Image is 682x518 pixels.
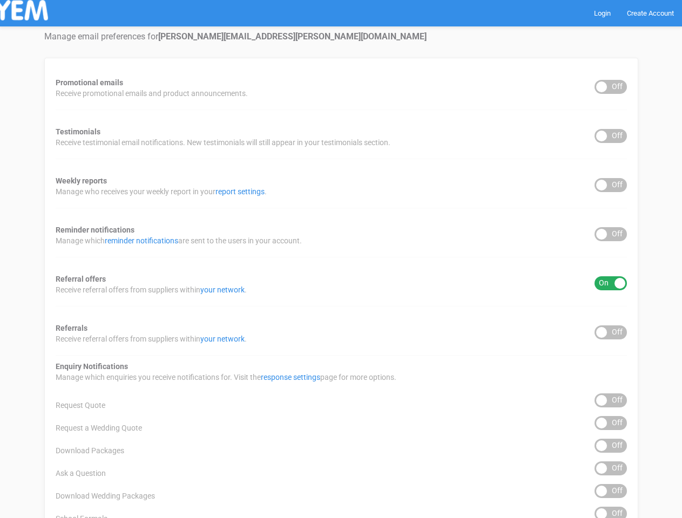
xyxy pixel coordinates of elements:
span: Manage who receives your weekly report in your . [56,186,267,197]
a: report settings [215,187,265,196]
span: Download Wedding Packages [56,490,155,501]
h4: Manage email preferences for [44,32,638,42]
span: Receive referral offers from suppliers within . [56,284,247,295]
span: Receive testimonial email notifications. New testimonials will still appear in your testimonials ... [56,137,390,148]
strong: Enquiry Notifications [56,362,128,371]
span: Request Quote [56,400,105,411]
strong: Weekly reports [56,176,107,185]
span: Receive referral offers from suppliers within . [56,333,247,344]
strong: Referral offers [56,275,106,283]
strong: Promotional emails [56,78,123,87]
span: Receive promotional emails and product announcements. [56,88,248,99]
span: Download Packages [56,445,124,456]
a: your network [200,285,245,294]
a: response settings [261,373,320,381]
strong: Reminder notifications [56,226,134,234]
strong: [PERSON_NAME][EMAIL_ADDRESS][PERSON_NAME][DOMAIN_NAME] [158,31,427,42]
a: your network [200,335,245,343]
strong: Testimonials [56,127,100,136]
span: Ask a Question [56,468,106,479]
span: Request a Wedding Quote [56,422,142,433]
span: Manage which enquiries you receive notifications for. Visit the page for more options. [56,372,396,383]
a: reminder notifications [105,236,178,245]
span: Manage which are sent to the users in your account. [56,235,302,246]
strong: Referrals [56,324,87,332]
